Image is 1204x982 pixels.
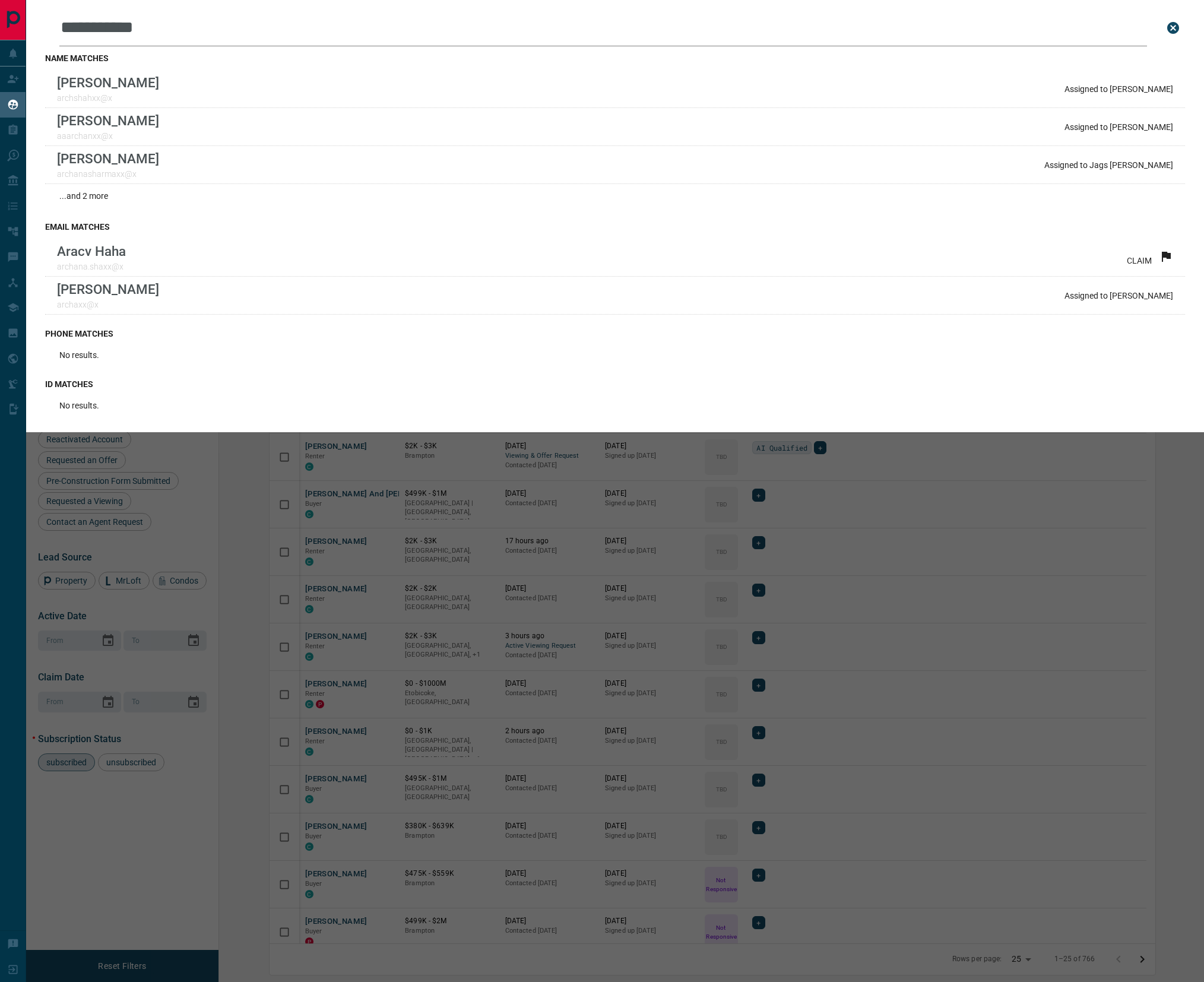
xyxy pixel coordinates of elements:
p: Assigned to [PERSON_NAME] [1064,291,1173,300]
p: Aracv Haha [57,243,126,259]
p: No results. [59,401,99,410]
h3: phone matches [45,329,1185,338]
p: archaxx@x [57,300,159,309]
p: No results. [59,350,99,360]
p: Assigned to [PERSON_NAME] [1064,122,1173,132]
p: [PERSON_NAME] [57,151,159,166]
p: aaarchanxx@x [57,131,159,141]
p: [PERSON_NAME] [57,281,159,297]
p: archshahxx@x [57,93,159,103]
div: ...and 2 more [45,184,1185,208]
h3: id matches [45,379,1185,389]
button: close search bar [1161,16,1185,40]
p: Assigned to [PERSON_NAME] [1064,84,1173,94]
p: archana.shaxx@x [57,262,126,271]
p: [PERSON_NAME] [57,113,159,128]
h3: email matches [45,222,1185,232]
p: [PERSON_NAME] [57,75,159,90]
div: CLAIM [1127,249,1173,265]
p: Assigned to Jags [PERSON_NAME] [1044,160,1173,170]
h3: name matches [45,53,1185,63]
p: archanasharmaxx@x [57,169,159,179]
